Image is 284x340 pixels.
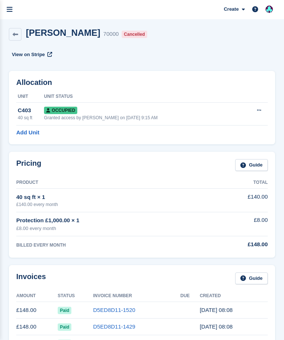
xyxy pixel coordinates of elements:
[207,240,268,249] div: £148.00
[200,307,233,313] time: 2025-07-25 07:08:58 UTC
[266,6,273,13] img: Simon Gardner
[16,272,46,285] h2: Invoices
[58,307,71,314] span: Paid
[93,307,135,313] a: D5ED8D11-1520
[16,91,44,103] th: Unit
[26,28,100,38] h2: [PERSON_NAME]
[180,290,200,302] th: Due
[16,216,207,225] div: Protection £1,000.00 × 1
[44,107,77,114] span: Occupied
[9,48,54,61] a: View on Stripe
[207,177,268,189] th: Total
[16,78,268,87] h2: Allocation
[16,128,39,137] a: Add Unit
[16,302,58,319] td: £148.00
[18,114,44,121] div: 40 sq ft
[16,177,207,189] th: Product
[16,159,41,171] h2: Pricing
[16,319,58,335] td: £148.00
[58,323,71,331] span: Paid
[235,159,268,171] a: Guide
[122,31,147,38] div: Cancelled
[16,225,207,232] div: £8.00 every month
[207,189,268,212] td: £140.00
[58,290,93,302] th: Status
[16,201,207,208] div: £140.00 every month
[103,30,119,38] div: 70000
[93,323,135,330] a: D5ED8D11-1429
[12,51,45,58] span: View on Stripe
[200,290,268,302] th: Created
[16,290,58,302] th: Amount
[16,242,207,248] div: BILLED EVERY MONTH
[224,6,239,13] span: Create
[44,91,241,103] th: Unit Status
[16,193,207,202] div: 40 sq ft × 1
[18,106,44,115] div: C403
[207,212,268,236] td: £8.00
[235,272,268,285] a: Guide
[44,114,241,121] div: Granted access by [PERSON_NAME] on [DATE] 9:15 AM
[93,290,180,302] th: Invoice Number
[200,323,233,330] time: 2025-06-25 07:08:56 UTC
